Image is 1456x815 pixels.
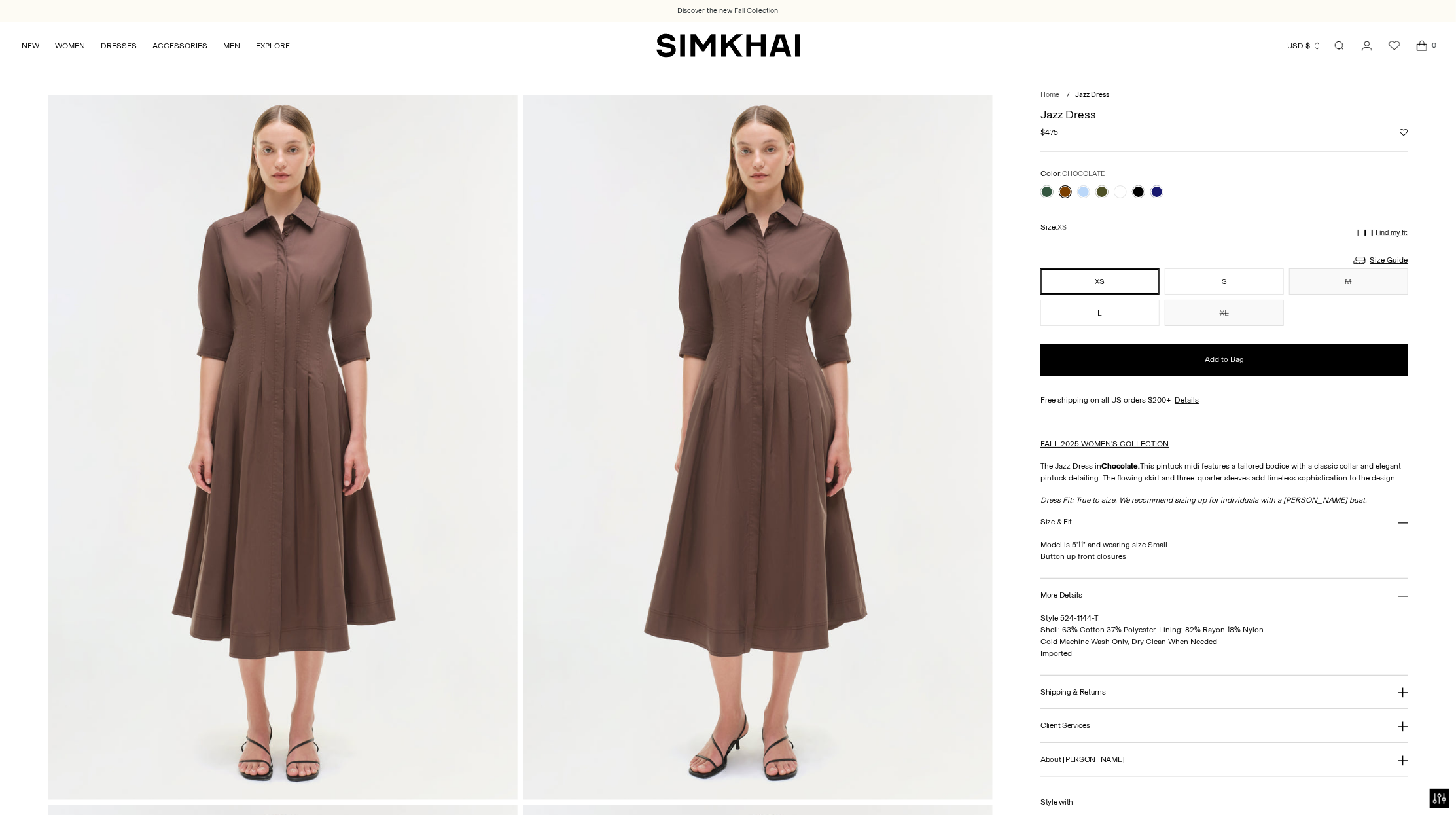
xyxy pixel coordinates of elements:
[1040,798,1408,806] h6: Style with
[1040,90,1059,99] a: Home
[1040,676,1408,709] button: Shipping & Returns
[1429,39,1440,51] span: 0
[1409,33,1435,59] a: Open cart modal
[1287,31,1322,60] button: USD $
[1040,506,1408,539] button: Size & Fit
[1352,252,1408,268] a: Size Guide
[1354,33,1380,59] a: Go to the account page
[101,31,137,60] a: DRESSES
[256,31,290,60] a: EXPLORE
[1040,300,1160,326] button: L
[1119,496,1367,505] span: We recommend sizing up for individuals with a [PERSON_NAME] bust.
[1040,755,1124,764] h3: About [PERSON_NAME]
[1289,268,1408,295] button: M
[1400,128,1408,136] button: Add to Wishlist
[1040,168,1105,180] label: Color:
[1040,90,1408,101] nav: breadcrumbs
[1040,126,1058,138] span: $475
[1067,90,1070,101] div: /
[1040,721,1090,730] h3: Client Services
[1040,579,1408,612] button: More Details
[1062,170,1105,178] span: CHOCOLATE
[1040,394,1408,406] div: Free shipping on all US orders $200+
[1040,268,1160,295] button: XS
[1040,344,1408,376] button: Add to Bag
[1040,109,1408,120] h1: Jazz Dress
[48,95,518,800] img: Jazz Dress
[523,95,993,800] img: Jazz Dress
[1040,709,1408,742] button: Client Services
[1040,221,1067,234] label: Size:
[1165,300,1284,326] button: XL
[656,33,800,58] a: SIMKHAI
[1040,439,1169,448] a: FALL 2025 WOMEN'S COLLECTION
[1101,462,1140,471] strong: Chocolate.
[10,765,132,805] iframe: Sign Up via Text for Offers
[1165,268,1284,295] button: S
[1040,591,1082,600] h3: More Details
[152,31,207,60] a: ACCESSORIES
[223,31,240,60] a: MEN
[22,31,39,60] a: NEW
[1326,33,1353,59] a: Open search modal
[1205,354,1244,365] span: Add to Bag
[1040,518,1072,526] h3: Size & Fit
[1381,33,1408,59] a: Wishlist
[1040,539,1408,562] p: Model is 5'11" and wearing size Small Button up front closures
[1040,460,1408,484] p: The Jazz Dress in This pintuck midi features a tailored bodice with a classic collar and elegant ...
[1040,496,1367,505] em: Dress Fit: True to size.
[1040,743,1408,776] button: About [PERSON_NAME]
[678,6,779,16] a: Discover the new Fall Collection
[1057,223,1067,232] span: XS
[55,31,85,60] a: WOMEN
[1075,90,1109,99] span: Jazz Dress
[1040,688,1106,697] h3: Shipping & Returns
[1175,394,1199,406] a: Details
[1040,613,1264,658] span: Style 524-1144-T Shell: 63% Cotton 37% Polyester, Lining: 82% Rayon 18% Nylon Cold Machine Wash O...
